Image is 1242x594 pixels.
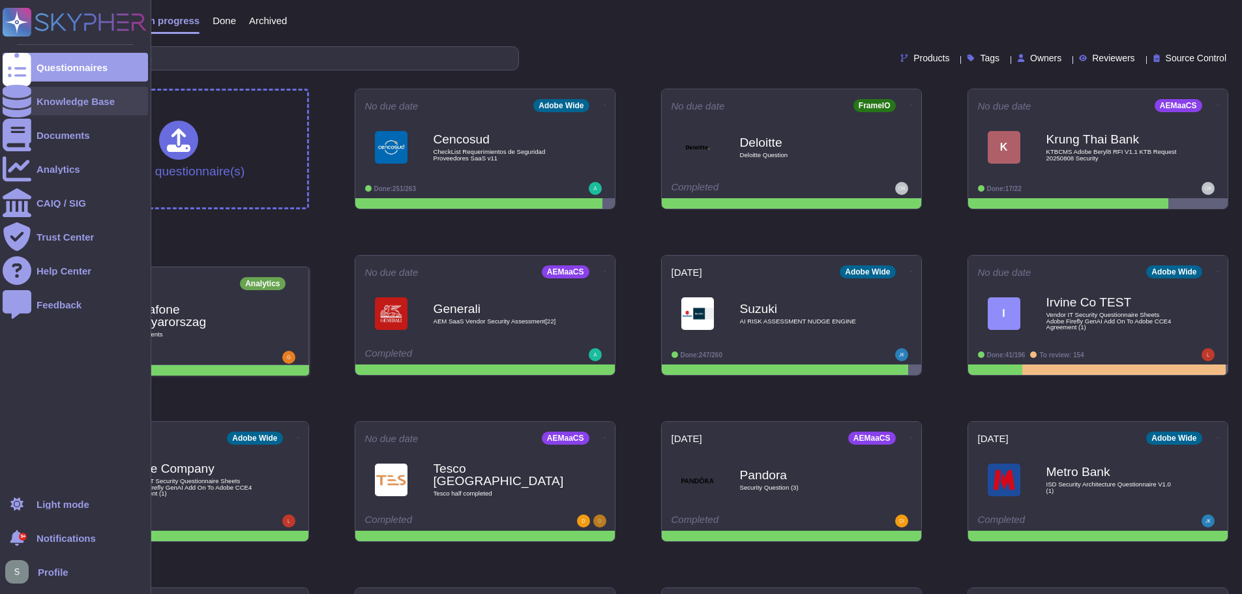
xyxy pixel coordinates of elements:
a: Feedback [3,290,148,319]
span: Archived [249,16,287,25]
img: user [282,514,295,527]
span: Done: 17/22 [987,185,1022,192]
b: Pandora [740,469,870,481]
img: Logo [375,131,407,164]
span: No due date [365,267,419,277]
img: user [895,514,908,527]
span: Vendor IT Security Questionnaire Sheets Adobe Firefly GenAI Add On To Adobe CCE4 Agreement (1) [127,478,258,497]
a: Documents [3,121,148,149]
div: Adobe Wide [227,432,282,445]
div: Analytics [37,164,80,174]
img: Logo [681,464,714,496]
div: Completed [978,514,1138,527]
img: user [895,182,908,195]
img: user [1202,514,1215,527]
img: Logo [988,464,1020,496]
div: AEMaaCS [1155,99,1202,112]
span: Done [213,16,236,25]
b: Tesco [GEOGRAPHIC_DATA] [434,462,564,487]
span: Done: 251/263 [374,185,417,192]
span: Products [913,53,949,63]
span: Tags [980,53,999,63]
img: Logo [681,131,714,164]
a: Questionnaires [3,53,148,82]
span: No due date [365,101,419,111]
div: FrameIO [853,99,896,112]
span: [DATE] [672,434,702,443]
span: To review: 154 [1039,351,1084,359]
span: Vendor IT Security Questionnaire Sheets Adobe Firefly GenAI Add On To Adobe CCE4 Agreement (1) [1046,312,1177,331]
img: user [282,351,295,364]
span: Profile [38,567,68,577]
span: Done: 41/196 [987,351,1026,359]
img: Logo [375,464,407,496]
img: user [589,348,602,361]
span: AI RISK ASSESSMENT NUDGE ENGINE [740,318,870,325]
img: user [589,182,602,195]
span: Security Question (3) [740,484,870,491]
div: Completed [672,514,831,527]
a: Trust Center [3,222,148,251]
img: user [1202,182,1215,195]
a: CAIQ / SIG [3,188,148,217]
img: user [577,514,590,527]
a: Analytics [3,155,148,183]
img: Logo [681,297,714,330]
span: AEM SaaS Vendor Security Assessment[22] [434,318,564,325]
div: Adobe Wide [1146,432,1202,445]
input: Search by keywords [52,47,518,70]
b: Irvine Co TEST [1046,296,1177,308]
div: AEMaaCS [542,265,589,278]
span: Deloitte Question [740,152,870,158]
span: Owners [1030,53,1061,63]
div: Trust Center [37,232,94,242]
b: Krung Thai Bank [1046,133,1177,145]
span: KTBCMS Adobe Beryl8 RFI V1.1 KTB Request 20250808 Security [1046,149,1177,161]
b: Deloitte [740,136,870,149]
span: No due date [978,101,1031,111]
div: Completed [672,182,831,195]
div: Adobe Wide [1146,265,1202,278]
button: user [3,557,38,586]
b: Cencosud [434,133,564,145]
span: [DATE] [978,434,1009,443]
div: CAIQ / SIG [37,198,86,208]
span: ISD Security Architecture Questionnaire V1.0 (1) [1046,481,1177,494]
div: 9+ [19,533,27,541]
div: AEMaaCS [848,432,896,445]
span: Tesco half completed [434,490,564,497]
b: Vodafone Magyarorszag [127,303,258,328]
div: Light mode [37,499,89,509]
img: user [895,348,908,361]
span: In progress [146,16,200,25]
div: Adobe Wide [840,265,895,278]
b: Generali [434,303,564,315]
a: Help Center [3,256,148,285]
div: AEMaaCS [542,432,589,445]
span: Reviewers [1092,53,1134,63]
span: CheckList Requerimientos de Seguridad Proveedores SaaS v11 [434,149,564,161]
div: Analytics [240,277,285,290]
div: Questionnaires [37,63,108,72]
b: Suzuki [740,303,870,315]
div: Documents [37,130,90,140]
span: No due date [672,101,725,111]
div: Adobe Wide [533,99,589,112]
img: user [1202,348,1215,361]
span: Done: 247/260 [681,351,723,359]
img: user [593,514,606,527]
div: Upload questionnaire(s) [112,121,245,177]
span: No due date [365,434,419,443]
span: Notifications [37,533,96,543]
div: I [988,297,1020,330]
div: Feedback [37,300,81,310]
div: Completed [365,348,525,361]
span: [DATE] [672,267,702,277]
div: Knowledge Base [37,97,115,106]
img: Logo [375,297,407,330]
div: Help Center [37,266,91,276]
a: Knowledge Base [3,87,148,115]
div: Completed [365,514,525,527]
span: 6 document s [127,331,258,338]
b: Irvine Company [127,462,258,475]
